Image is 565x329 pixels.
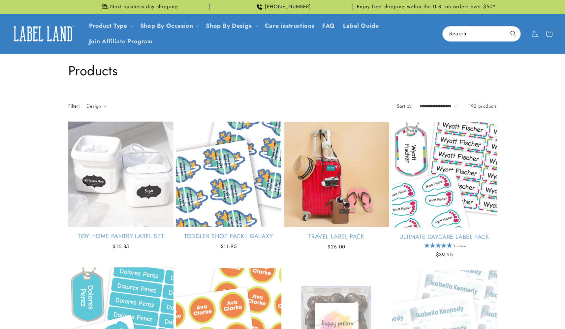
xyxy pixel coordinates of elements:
[86,103,107,110] summary: Design (0 selected)
[8,21,78,47] a: Label Land
[89,21,127,30] a: Product Type
[89,38,153,45] span: Join Affiliate Program
[206,21,252,30] a: Shop By Design
[68,233,173,240] a: Tidy Home Pantry Label Set
[86,103,101,109] span: Design
[85,18,136,34] summary: Product Type
[322,22,335,30] span: FAQ
[284,233,389,240] a: Travel Label Pack
[68,62,497,79] h1: Products
[397,103,413,109] label: Sort by:
[10,23,76,44] img: Label Land
[265,4,311,10] span: [PHONE_NUMBER]
[318,18,339,34] a: FAQ
[85,34,157,49] a: Join Affiliate Program
[140,22,193,30] span: Shop By Occasion
[339,18,383,34] a: Label Guide
[136,18,202,34] summary: Shop By Occasion
[176,233,281,240] a: Toddler Shoe Pack | Galaxy
[343,22,379,30] span: Label Guide
[110,4,178,10] span: Next business day shipping
[68,103,80,110] h2: Filter:
[261,18,318,34] a: Care instructions
[392,233,497,240] a: Ultimate Daycare Label Pack
[506,26,520,41] button: Search
[357,4,496,10] span: Enjoy free shipping within the U.S. on orders over $50*
[469,103,497,109] span: 192 products
[265,22,314,30] span: Care instructions
[202,18,261,34] summary: Shop By Design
